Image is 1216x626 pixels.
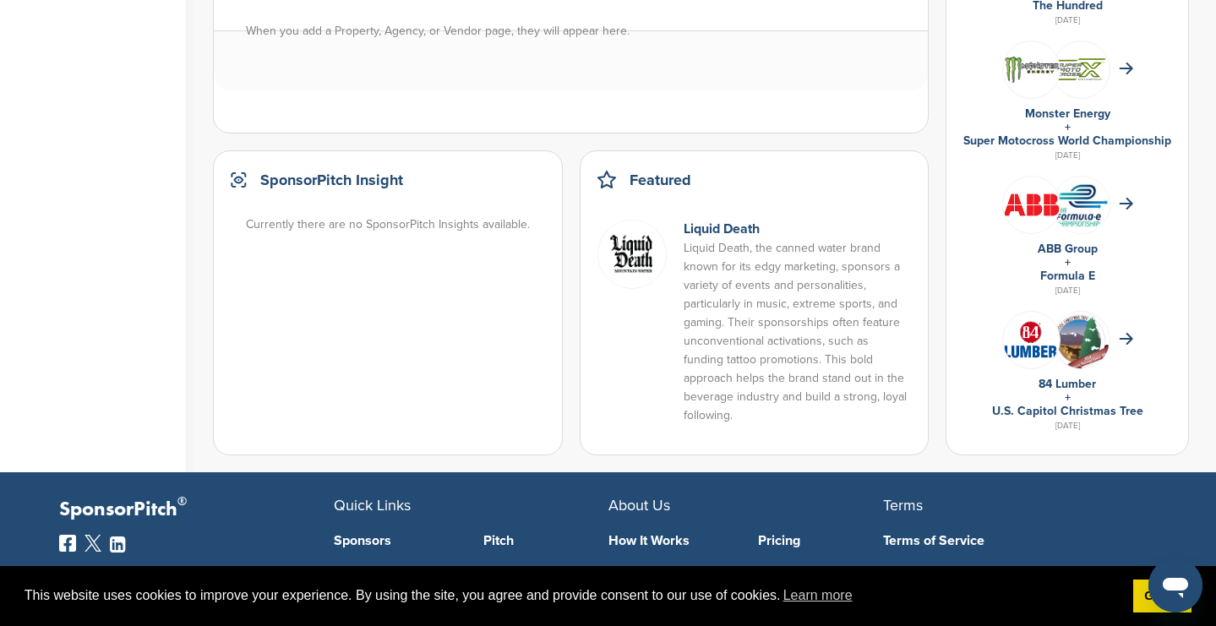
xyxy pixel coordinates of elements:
a: Pricing [758,534,883,547]
a: Liquid Death [684,220,760,237]
div: When you add a Property, Agency, or Vendor page, they will appear here. [246,22,913,41]
p: SponsorPitch [59,498,334,522]
span: This website uses cookies to improve your experience. By using the site, you agree and provide co... [25,583,1120,608]
a: Terms of Service [883,534,1132,547]
a: Pitch [483,534,608,547]
img: Data?1415808376 [1053,177,1110,233]
span: Terms [883,496,923,514]
a: Sponsors [334,534,459,547]
iframe: Button to launch messaging window [1148,558,1202,612]
a: How It Works [608,534,733,547]
div: [DATE] [963,283,1171,298]
img: Abb logo [1003,193,1060,216]
img: 5df3618ce719dd9c82fddedcc7d6299c [1053,312,1110,374]
img: Twitter [85,535,101,552]
a: Super Motocross World Championship [963,133,1171,148]
div: [DATE] [963,418,1171,433]
a: Formula E [1040,269,1095,283]
div: [DATE] [963,148,1171,163]
p: Liquid Death, the canned water brand known for its edgy marketing, sponsors a variety of events a... [684,239,912,425]
span: ® [177,491,187,512]
a: ABB Group [1038,242,1098,256]
img: Smx [1053,55,1110,84]
img: Screen shot 2022 01 05 at 10.58.13 am [597,220,667,289]
span: Quick Links [334,496,411,514]
div: [DATE] [963,13,1171,28]
a: Monster Energy [1025,106,1110,121]
h2: SponsorPitch Insight [260,168,403,192]
div: Currently there are no SponsorPitch Insights available. [246,215,547,234]
img: 84lumber [1003,321,1060,358]
a: + [1065,120,1071,134]
a: U.S. Capitol Christmas Tree [992,404,1143,418]
a: + [1065,390,1071,405]
img: Facebook [59,535,76,552]
span: About Us [608,496,670,514]
a: 84 Lumber [1039,377,1096,391]
h2: Featured [630,168,691,192]
a: learn more about cookies [781,583,855,608]
img: 440px monster energy logo [1003,57,1060,83]
a: + [1065,255,1071,269]
a: dismiss cookie message [1133,580,1191,613]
